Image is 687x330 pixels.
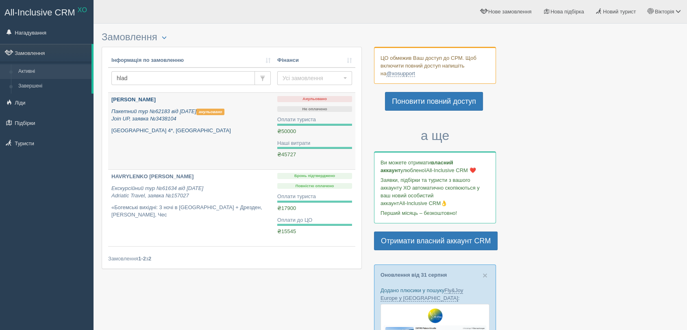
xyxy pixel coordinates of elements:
[111,108,224,122] i: Пакетний тур №62183 від [DATE] Join UP, заявка №3438104
[380,272,447,278] a: Оновлення від 31 серпня
[15,64,91,79] a: Активні
[374,129,496,143] h3: а ще
[374,232,498,250] a: Отримати власний аккаунт CRM
[374,47,496,84] div: ЦО обмежив Ваш доступ до СРМ. Щоб включити повний доступ напишіть на
[108,93,274,169] a: [PERSON_NAME] Пакетний тур №62183 від [DATE]анульовано Join UP, заявка №3438104 [GEOGRAPHIC_DATA]...
[380,287,463,302] a: Fly&Joy Europe у [GEOGRAPHIC_DATA]
[0,0,93,23] a: All-Inclusive CRM XO
[111,185,203,199] i: Екскурсійний тур №61634 від [DATE] Adriatic Travel, заявка №157027
[380,159,489,174] p: Ви можете отримати улюбленої
[277,193,352,201] div: Оплати туриста
[483,271,487,280] button: Close
[380,176,489,207] p: Заявки, підбірки та туристи з вашого аккаунту ХО автоматично скопіюються у ваш новий особистий ак...
[102,32,362,43] h3: Замовлення
[483,271,487,280] span: ×
[15,79,91,94] a: Завершені
[426,167,476,173] span: All-Inclusive CRM ❤️
[277,57,352,64] a: Фінанси
[111,57,271,64] a: Інформація по замовленню
[277,216,352,224] div: Оплати до ЦО
[380,286,489,302] p: Додано плюсики у пошуку :
[277,228,296,234] span: ₴15545
[550,9,584,15] span: Нова підбірка
[111,127,271,135] p: [GEOGRAPHIC_DATA] 4*, [GEOGRAPHIC_DATA]
[603,9,636,15] span: Новий турист
[277,173,352,179] p: Бронь підтверджено
[283,74,341,82] span: Усі замовлення
[196,109,224,115] span: анульовано
[277,106,352,112] p: Не оплачено
[655,9,674,15] span: Вікторія
[111,96,156,103] b: [PERSON_NAME]
[277,183,352,189] p: Повністю оплачено
[380,209,489,217] p: Перший місяць – безкоштовно!
[277,96,352,102] p: Анульовано
[108,255,355,262] div: Замовлення з
[78,7,87,13] sup: XO
[108,170,274,246] a: HAVRYLENKO [PERSON_NAME] Екскурсійний тур №61634 від [DATE]Adriatic Travel, заявка №157027 «Богем...
[277,140,352,147] div: Наші витрати
[277,128,296,134] span: ₴50000
[399,200,448,206] span: All-Inclusive CRM👌
[277,71,352,85] button: Усі замовлення
[111,204,271,219] p: «Богемські вихідні: 3 ночі в [GEOGRAPHIC_DATA] + Дрезден, [PERSON_NAME], Чес
[148,256,151,262] b: 2
[111,173,193,179] b: HAVRYLENKO [PERSON_NAME]
[277,205,296,211] span: ₴17900
[380,160,453,173] b: власний аккаунт
[488,9,531,15] span: Нове замовлення
[138,256,146,262] b: 1-2
[277,151,296,157] span: ₴45727
[4,7,75,17] span: All-Inclusive CRM
[111,71,255,85] input: Пошук за номером замовлення, ПІБ або паспортом туриста
[277,116,352,124] div: Оплати туриста
[385,92,483,111] a: Поновити повний доступ
[386,70,415,77] a: @xosupport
